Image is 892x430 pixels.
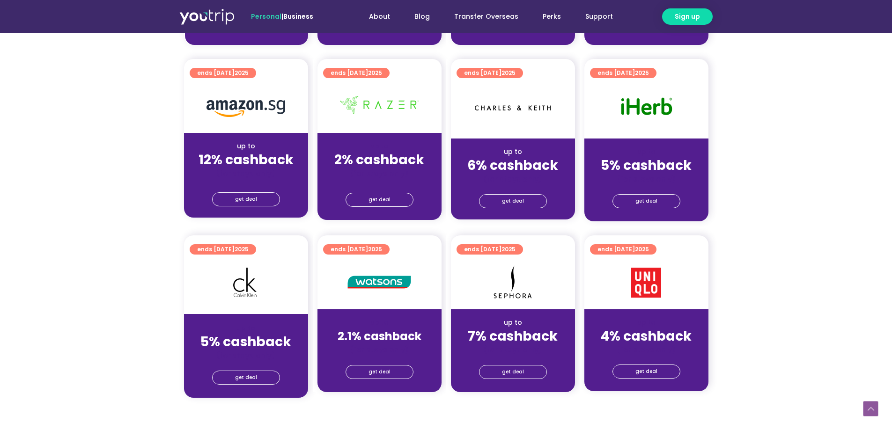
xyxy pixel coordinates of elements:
span: Sign up [675,12,700,22]
span: Personal [251,12,281,21]
a: Blog [402,8,442,25]
span: get deal [502,195,524,208]
strong: 5% cashback [601,156,692,175]
div: (for stays only) [325,168,434,178]
span: 2025 [501,245,516,253]
span: 2025 [635,69,649,77]
strong: 6% cashback [467,156,558,175]
div: up to [192,141,301,151]
span: get deal [635,195,657,208]
div: (for stays only) [592,345,701,355]
span: ends [DATE] [464,68,516,78]
div: up to [325,141,434,151]
span: get deal [235,371,257,384]
a: ends [DATE]2025 [323,68,390,78]
strong: 2.1% cashback [338,328,421,344]
strong: 4% cashback [601,327,692,345]
span: 2025 [635,245,649,253]
span: get deal [369,193,391,206]
a: get deal [479,365,547,379]
a: get deal [212,192,280,206]
span: get deal [235,193,257,206]
div: (for stays only) [592,174,701,184]
a: get deal [212,371,280,385]
div: up to [458,147,568,157]
span: ends [DATE] [197,244,249,255]
span: | [251,12,313,21]
strong: 7% cashback [468,327,558,345]
span: ends [DATE] [331,68,382,78]
span: ends [DATE] [464,244,516,255]
div: up to [192,323,301,333]
span: 2025 [501,69,516,77]
span: ends [DATE] [331,244,382,255]
span: ends [DATE] [597,244,649,255]
a: ends [DATE]2025 [323,244,390,255]
a: ends [DATE]2025 [590,244,656,255]
span: 2025 [235,69,249,77]
div: (for stays only) [325,345,434,355]
a: get deal [346,365,413,379]
div: up to [325,318,434,328]
a: Sign up [662,8,713,25]
a: Business [283,12,313,21]
div: (for stays only) [192,168,301,178]
a: get deal [612,364,680,379]
a: ends [DATE]2025 [190,244,256,255]
span: 2025 [368,69,382,77]
div: (for stays only) [458,345,568,355]
span: get deal [635,365,657,378]
a: Transfer Overseas [442,8,531,25]
span: get deal [502,365,524,379]
span: 2025 [235,245,249,253]
div: up to [458,318,568,328]
a: get deal [346,193,413,207]
nav: Menu [339,8,625,25]
div: (for stays only) [458,174,568,184]
strong: 5% cashback [200,333,291,351]
div: up to [592,318,701,328]
span: ends [DATE] [197,68,249,78]
div: up to [592,147,701,157]
a: ends [DATE]2025 [190,68,256,78]
a: About [357,8,402,25]
a: ends [DATE]2025 [457,68,523,78]
a: ends [DATE]2025 [457,244,523,255]
strong: 2% cashback [334,151,424,169]
a: get deal [479,194,547,208]
a: Support [573,8,625,25]
a: ends [DATE]2025 [590,68,656,78]
span: ends [DATE] [597,68,649,78]
a: get deal [612,194,680,208]
a: Perks [531,8,573,25]
div: (for stays only) [192,350,301,360]
span: get deal [369,365,391,379]
span: 2025 [368,245,382,253]
strong: 12% cashback [199,151,294,169]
